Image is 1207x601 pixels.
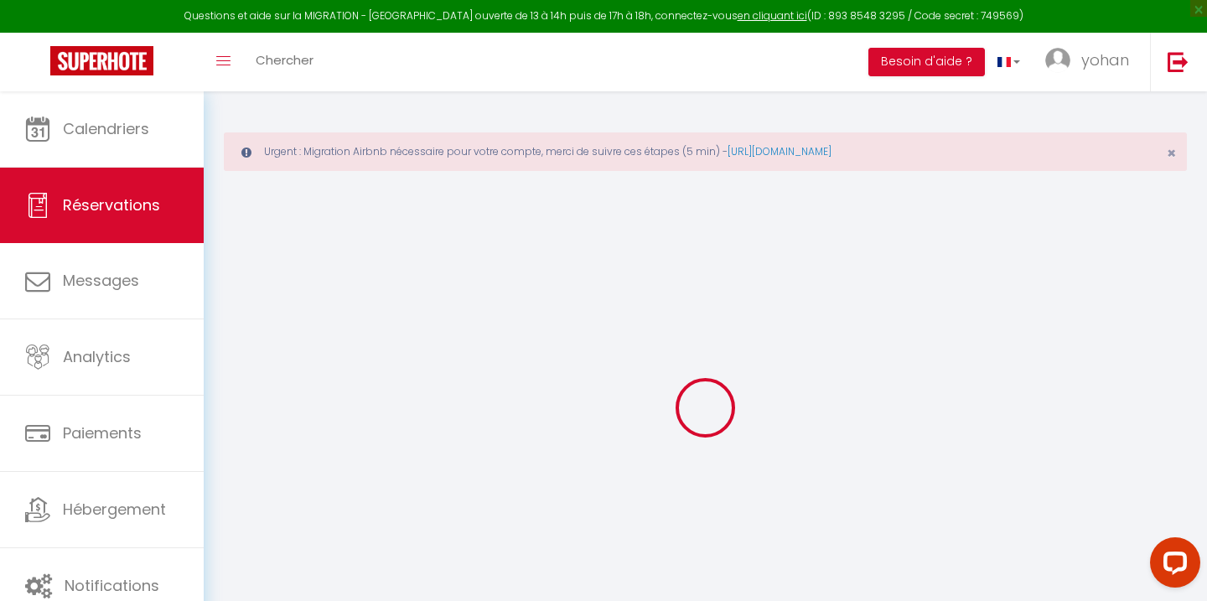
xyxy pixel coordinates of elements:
[738,8,807,23] a: en cliquant ici
[1167,142,1176,163] span: ×
[63,194,160,215] span: Réservations
[728,144,831,158] a: [URL][DOMAIN_NAME]
[224,132,1187,171] div: Urgent : Migration Airbnb nécessaire pour votre compte, merci de suivre ces étapes (5 min) -
[243,33,326,91] a: Chercher
[63,346,131,367] span: Analytics
[63,499,166,520] span: Hébergement
[63,422,142,443] span: Paiements
[1081,49,1129,70] span: yohan
[65,575,159,596] span: Notifications
[1033,33,1150,91] a: ... yohan
[63,118,149,139] span: Calendriers
[1137,531,1207,601] iframe: LiveChat chat widget
[63,270,139,291] span: Messages
[1045,48,1070,73] img: ...
[868,48,985,76] button: Besoin d'aide ?
[1167,146,1176,161] button: Close
[256,51,313,69] span: Chercher
[50,46,153,75] img: Super Booking
[1168,51,1189,72] img: logout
